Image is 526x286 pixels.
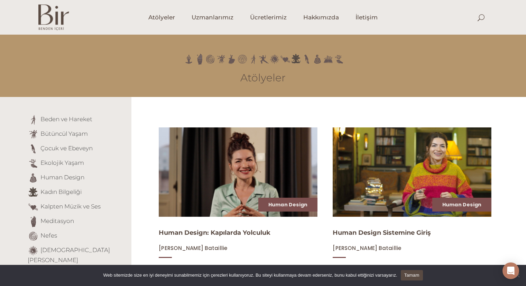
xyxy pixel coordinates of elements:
p: Human Design Sistemine Giriş Kılavuzu [333,263,491,271]
span: Web sitemizde size en iyi deneyimi sunabilmemiz için çerezleri kullanıyoruz. Bu siteyi kullanmaya... [103,272,397,279]
a: Human Design: Kapılarda Yolculuk [159,229,270,236]
span: [PERSON_NAME] Bataillie [159,244,227,252]
a: Human Design Sistemine Giriş [333,229,431,236]
a: [PERSON_NAME] Bataillie [159,245,227,251]
a: Beden ve Hareket [40,116,92,123]
a: Çocuk ve Ebeveyn [40,145,93,152]
a: Kadın Bilgeliği [40,188,82,195]
span: Atölyeler [148,14,175,21]
span: İletişim [356,14,378,21]
a: Nefes [40,232,57,239]
div: Open Intercom Messenger [502,262,519,279]
a: Kalpten Müzik ve Ses [40,203,101,210]
a: Human Design [268,201,308,208]
span: Hakkımızda [303,14,339,21]
a: [DEMOGRAPHIC_DATA][PERSON_NAME] [28,247,110,263]
a: Bütüncül Yaşam [40,130,88,137]
a: Human Design [40,174,84,181]
span: [PERSON_NAME] Bataillie [333,244,401,252]
a: Human Design [442,201,482,208]
a: [PERSON_NAME] Bataillie [333,245,401,251]
a: Meditasyon [40,217,74,224]
a: Tamam [401,270,423,280]
p: Human Design sisteminin temel bileşenleri olan kapıların enerjileri nasıl çalışır? Bu etkiler hay... [159,263,317,279]
span: Ücretlerimiz [250,14,287,21]
span: Uzmanlarımız [192,14,233,21]
a: Ekolojik Yaşam [40,159,84,166]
